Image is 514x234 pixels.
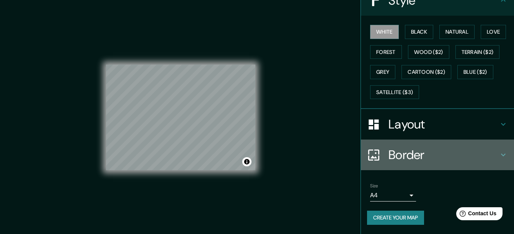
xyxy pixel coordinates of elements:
[401,65,451,79] button: Cartoon ($2)
[408,45,449,59] button: Wood ($2)
[361,140,514,170] div: Border
[481,25,506,39] button: Love
[370,65,395,79] button: Grey
[457,65,493,79] button: Blue ($2)
[367,211,424,225] button: Create your map
[370,45,402,59] button: Forest
[388,147,499,162] h4: Border
[361,109,514,140] div: Layout
[455,45,500,59] button: Terrain ($2)
[370,183,378,189] label: Size
[242,157,251,166] button: Toggle attribution
[106,65,255,170] canvas: Map
[388,117,499,132] h4: Layout
[370,189,416,201] div: A4
[446,204,506,226] iframe: Help widget launcher
[370,85,419,99] button: Satellite ($3)
[370,25,399,39] button: White
[405,25,434,39] button: Black
[439,25,475,39] button: Natural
